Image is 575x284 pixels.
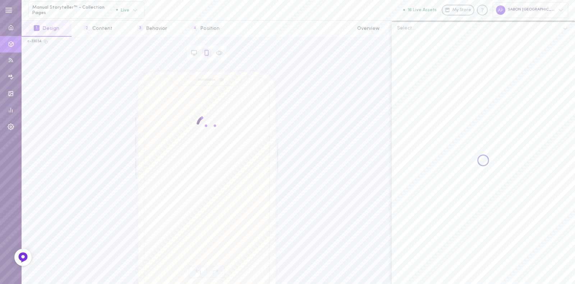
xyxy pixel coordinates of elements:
span: 2 [84,25,89,31]
div: SABON [GEOGRAPHIC_DATA] [493,2,568,18]
button: 16 Live Assets [403,8,437,12]
div: c-33034 [28,39,41,44]
span: Manual Storyteller™ - Collection Pages [32,5,116,16]
span: 1 [34,25,40,31]
a: 16 Live Assets [403,8,442,13]
a: My Store [442,5,474,15]
div: Select... [397,26,415,31]
span: Live [116,8,129,12]
span: 4 [192,25,197,31]
button: 1Design [22,21,72,37]
button: 2Content [72,21,125,37]
button: Overview [345,21,392,37]
button: 3Behavior [125,21,179,37]
img: Feedback Button [18,252,28,263]
span: Undo [189,266,207,278]
span: My Store [452,7,471,14]
span: Redo [207,266,225,278]
div: Knowledge center [477,5,488,15]
span: 3 [137,25,143,31]
button: 4Position [179,21,232,37]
